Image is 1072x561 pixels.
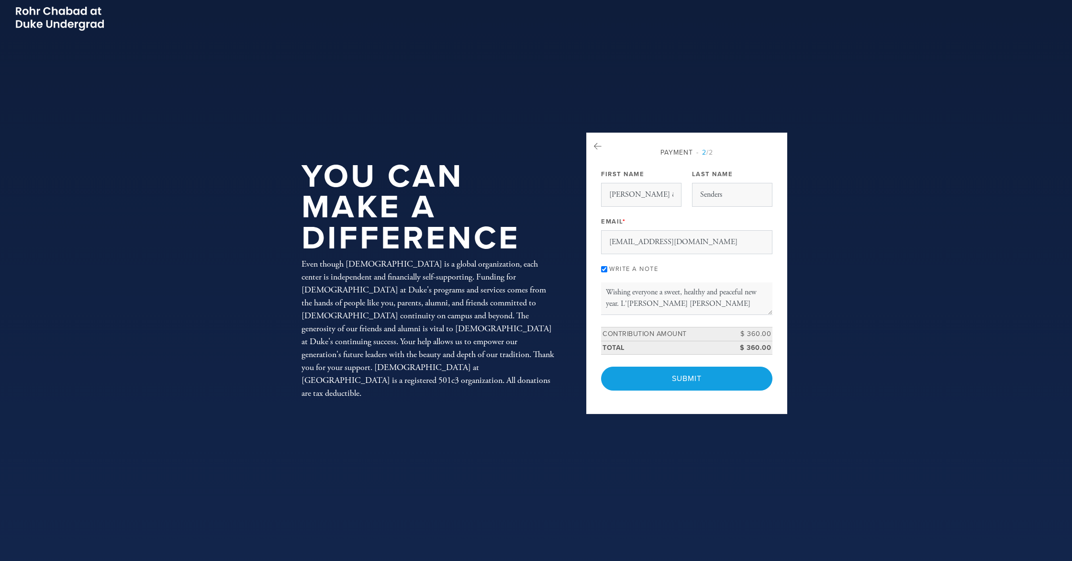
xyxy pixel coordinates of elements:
img: Picture2_0.png [14,5,105,32]
h1: You Can Make a Difference [301,161,555,254]
td: $ 360.00 [729,341,772,355]
td: $ 360.00 [729,327,772,341]
td: Total [601,341,729,355]
input: Submit [601,367,772,391]
label: Last Name [692,170,733,179]
span: 2 [702,148,706,157]
td: Contribution Amount [601,327,729,341]
span: /2 [696,148,713,157]
label: First Name [601,170,644,179]
span: This field is required. [623,218,626,225]
label: Write a note [609,265,658,273]
div: Even though [DEMOGRAPHIC_DATA] is a global organization, each center is independent and financial... [301,258,555,400]
div: Payment [601,147,772,157]
label: Email [601,217,625,226]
